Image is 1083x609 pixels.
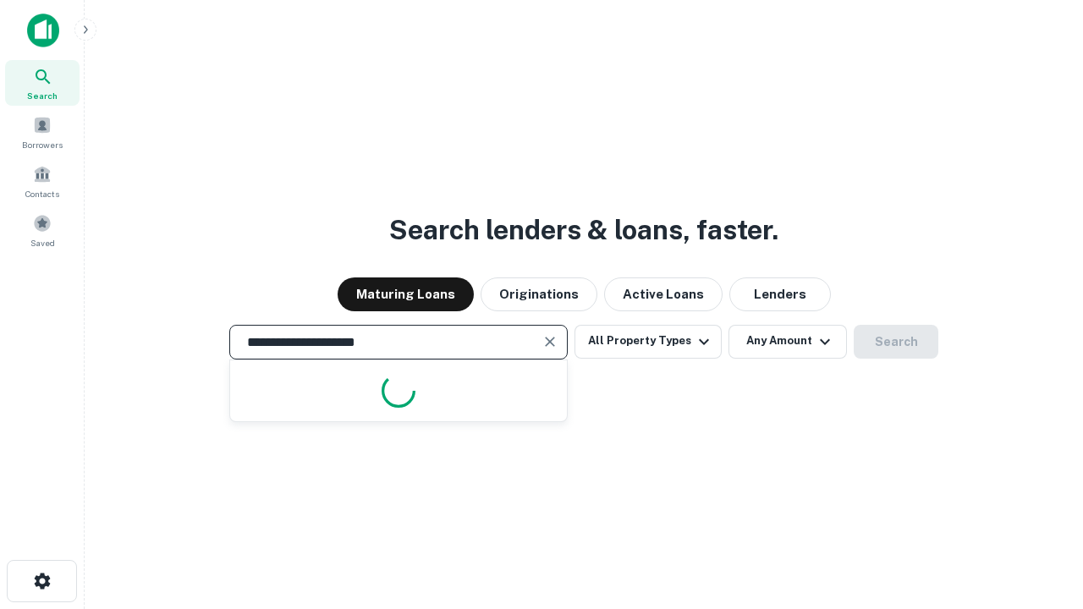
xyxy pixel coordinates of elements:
[481,277,597,311] button: Originations
[389,210,778,250] h3: Search lenders & loans, faster.
[27,14,59,47] img: capitalize-icon.png
[604,277,723,311] button: Active Loans
[338,277,474,311] button: Maturing Loans
[998,474,1083,555] iframe: Chat Widget
[5,207,80,253] a: Saved
[5,158,80,204] a: Contacts
[538,330,562,354] button: Clear
[25,187,59,200] span: Contacts
[27,89,58,102] span: Search
[729,277,831,311] button: Lenders
[5,60,80,106] a: Search
[728,325,847,359] button: Any Amount
[574,325,722,359] button: All Property Types
[30,236,55,250] span: Saved
[22,138,63,151] span: Borrowers
[5,109,80,155] a: Borrowers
